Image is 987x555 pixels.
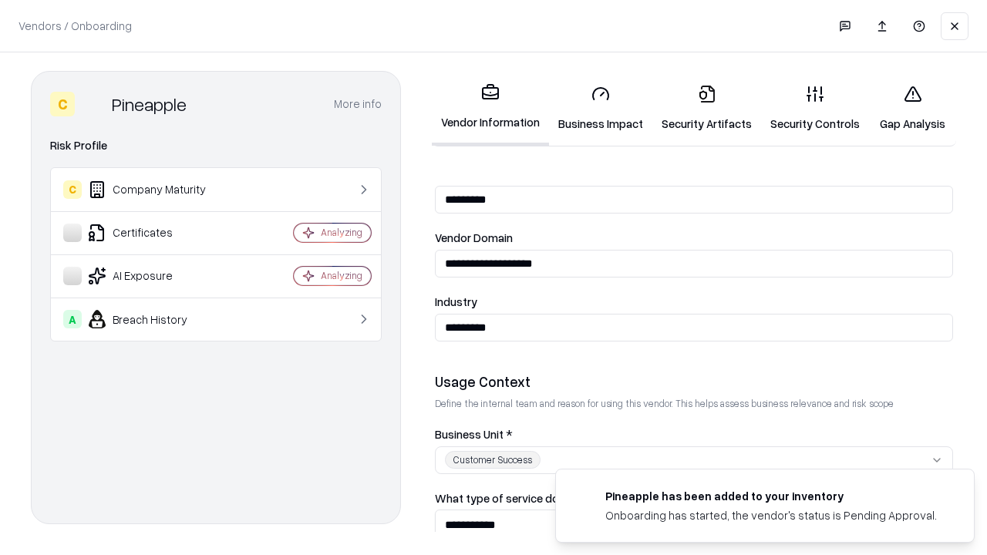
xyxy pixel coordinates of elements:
a: Security Artifacts [652,72,761,144]
label: Business Unit * [435,429,953,440]
label: Industry [435,296,953,308]
button: More info [334,90,382,118]
div: Company Maturity [63,180,248,199]
a: Gap Analysis [869,72,956,144]
p: Vendors / Onboarding [19,18,132,34]
div: Analyzing [321,226,362,239]
div: Risk Profile [50,136,382,155]
div: Customer Success [445,451,541,469]
div: Usage Context [435,372,953,391]
div: C [63,180,82,199]
div: Certificates [63,224,248,242]
img: Pineapple [81,92,106,116]
a: Vendor Information [432,71,549,146]
div: Onboarding has started, the vendor's status is Pending Approval. [605,507,937,523]
div: C [50,92,75,116]
div: Pineapple [112,92,187,116]
div: Breach History [63,310,248,328]
div: AI Exposure [63,267,248,285]
label: What type of service does the vendor provide? * [435,493,953,504]
div: A [63,310,82,328]
img: pineappleenergy.com [574,488,593,506]
a: Security Controls [761,72,869,144]
label: Vendor Domain [435,232,953,244]
div: Pineapple has been added to your inventory [605,488,937,504]
p: Define the internal team and reason for using this vendor. This helps assess business relevance a... [435,397,953,410]
a: Business Impact [549,72,652,144]
button: Customer Success [435,446,953,474]
div: Analyzing [321,269,362,282]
